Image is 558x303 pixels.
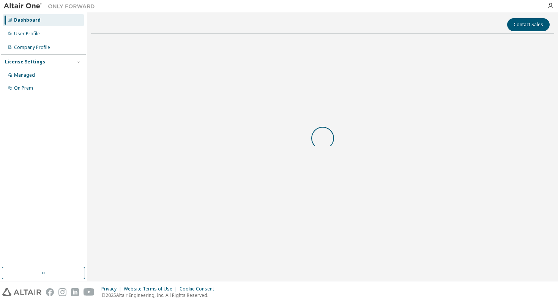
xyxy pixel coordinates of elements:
div: Privacy [101,286,124,292]
img: Altair One [4,2,99,10]
div: License Settings [5,59,45,65]
div: User Profile [14,31,40,37]
p: © 2025 Altair Engineering, Inc. All Rights Reserved. [101,292,219,298]
div: Managed [14,72,35,78]
img: linkedin.svg [71,288,79,296]
img: instagram.svg [58,288,66,296]
div: Company Profile [14,44,50,50]
div: Dashboard [14,17,41,23]
div: Cookie Consent [180,286,219,292]
div: On Prem [14,85,33,91]
div: Website Terms of Use [124,286,180,292]
img: youtube.svg [84,288,95,296]
button: Contact Sales [507,18,550,31]
img: facebook.svg [46,288,54,296]
img: altair_logo.svg [2,288,41,296]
